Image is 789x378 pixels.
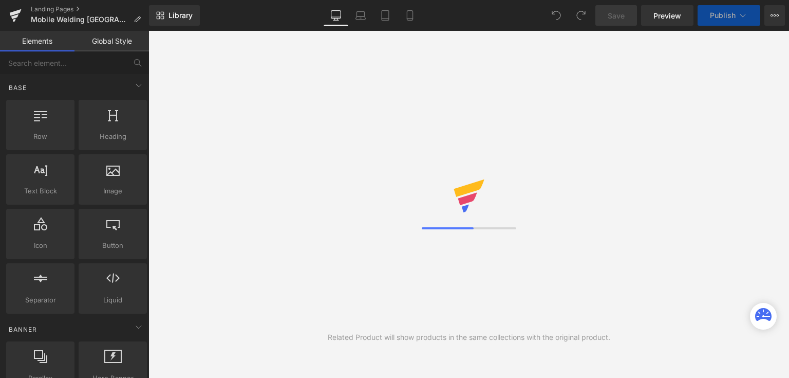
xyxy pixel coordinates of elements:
div: Related Product will show products in the same collections with the original product. [328,332,610,343]
span: Button [82,240,144,251]
a: Landing Pages [31,5,149,13]
span: Library [168,11,193,20]
span: Mobile Welding [GEOGRAPHIC_DATA] [31,15,129,24]
a: Desktop [324,5,348,26]
span: Save [608,10,625,21]
span: Banner [8,325,38,334]
a: Global Style [74,31,149,51]
button: Redo [571,5,591,26]
span: Row [9,131,71,142]
span: Text Block [9,186,71,196]
span: Heading [82,131,144,142]
a: Mobile [398,5,422,26]
a: Tablet [373,5,398,26]
span: Icon [9,240,71,251]
span: Preview [653,10,681,21]
span: Image [82,186,144,196]
button: Publish [698,5,760,26]
a: Laptop [348,5,373,26]
span: Liquid [82,295,144,305]
button: More [764,5,785,26]
button: Undo [546,5,567,26]
span: Publish [710,11,736,20]
span: Base [8,83,28,93]
a: New Library [149,5,200,26]
a: Preview [641,5,693,26]
span: Separator [9,295,71,305]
